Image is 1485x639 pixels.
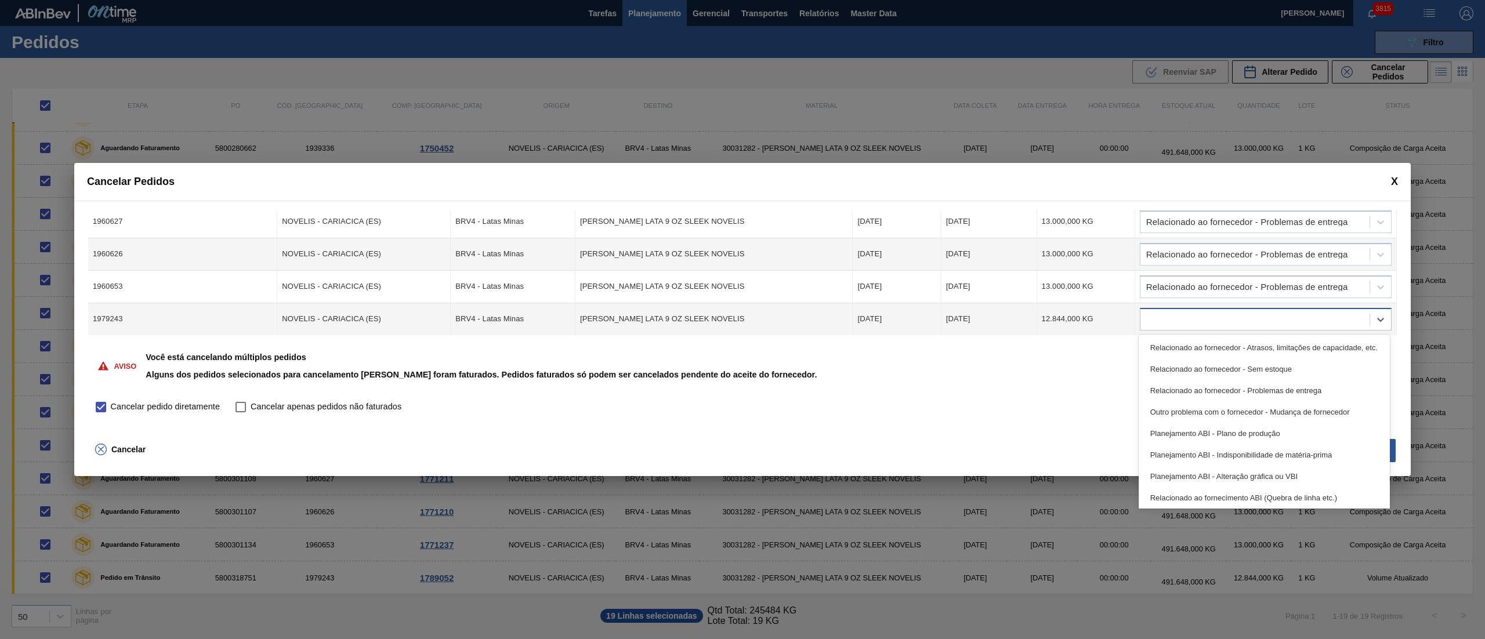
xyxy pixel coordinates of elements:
[277,206,451,238] td: NOVELIS - CARIACICA (ES)
[1139,423,1390,444] div: Planejamento ABI - Plano de produção
[1037,206,1135,238] td: 13.000,000 KG
[87,176,175,188] span: Cancelar Pedidos
[277,271,451,303] td: NOVELIS - CARIACICA (ES)
[941,303,1037,336] td: [DATE]
[111,401,220,413] span: Cancelar pedido diretamente
[88,303,277,336] td: 1979243
[941,206,1037,238] td: [DATE]
[277,238,451,271] td: NOVELIS - CARIACICA (ES)
[88,206,277,238] td: 1960627
[451,271,575,303] td: BRV4 - Latas Minas
[88,438,153,461] button: Cancelar
[1139,487,1390,509] div: Relacionado ao fornecimento ABI (Quebra de linha etc.)
[1139,337,1390,358] div: Relacionado ao fornecedor - Atrasos, limitações de capacidade, etc.
[111,445,146,454] span: Cancelar
[1146,218,1348,226] div: Relacionado ao fornecedor - Problemas de entrega
[941,238,1037,271] td: [DATE]
[146,370,817,379] p: Alguns dos pedidos selecionados para cancelamento [PERSON_NAME] foram faturados. Pedidos faturado...
[1139,380,1390,401] div: Relacionado ao fornecedor - Problemas de entrega
[575,206,853,238] td: [PERSON_NAME] LATA 9 OZ SLEEK NOVELIS
[1139,444,1390,466] div: Planejamento ABI - Indisponibilidade de matéria-prima
[853,271,941,303] td: [DATE]
[451,238,575,271] td: BRV4 - Latas Minas
[277,303,451,336] td: NOVELIS - CARIACICA (ES)
[1146,250,1348,259] div: Relacionado ao fornecedor - Problemas de entrega
[1139,358,1390,380] div: Relacionado ao fornecedor - Sem estoque
[88,238,277,271] td: 1960626
[451,303,575,336] td: BRV4 - Latas Minas
[146,353,817,362] p: Você está cancelando múltiplos pedidos
[1037,271,1135,303] td: 13.000,000 KG
[853,206,941,238] td: [DATE]
[575,238,853,271] td: [PERSON_NAME] LATA 9 OZ SLEEK NOVELIS
[451,206,575,238] td: BRV4 - Latas Minas
[1146,283,1348,291] div: Relacionado ao fornecedor - Problemas de entrega
[114,362,136,371] p: Aviso
[853,303,941,336] td: [DATE]
[1139,401,1390,423] div: Outro problema com o fornecedor - Mudança de fornecedor
[941,271,1037,303] td: [DATE]
[251,401,401,413] span: Cancelar apenas pedidos não faturados
[853,238,941,271] td: [DATE]
[575,303,853,336] td: [PERSON_NAME] LATA 9 OZ SLEEK NOVELIS
[1139,466,1390,487] div: Planejamento ABI - Alteração gráfica ou VBI
[575,271,853,303] td: [PERSON_NAME] LATA 9 OZ SLEEK NOVELIS
[1037,238,1135,271] td: 13.000,000 KG
[88,271,277,303] td: 1960653
[1037,303,1135,336] td: 12.844,000 KG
